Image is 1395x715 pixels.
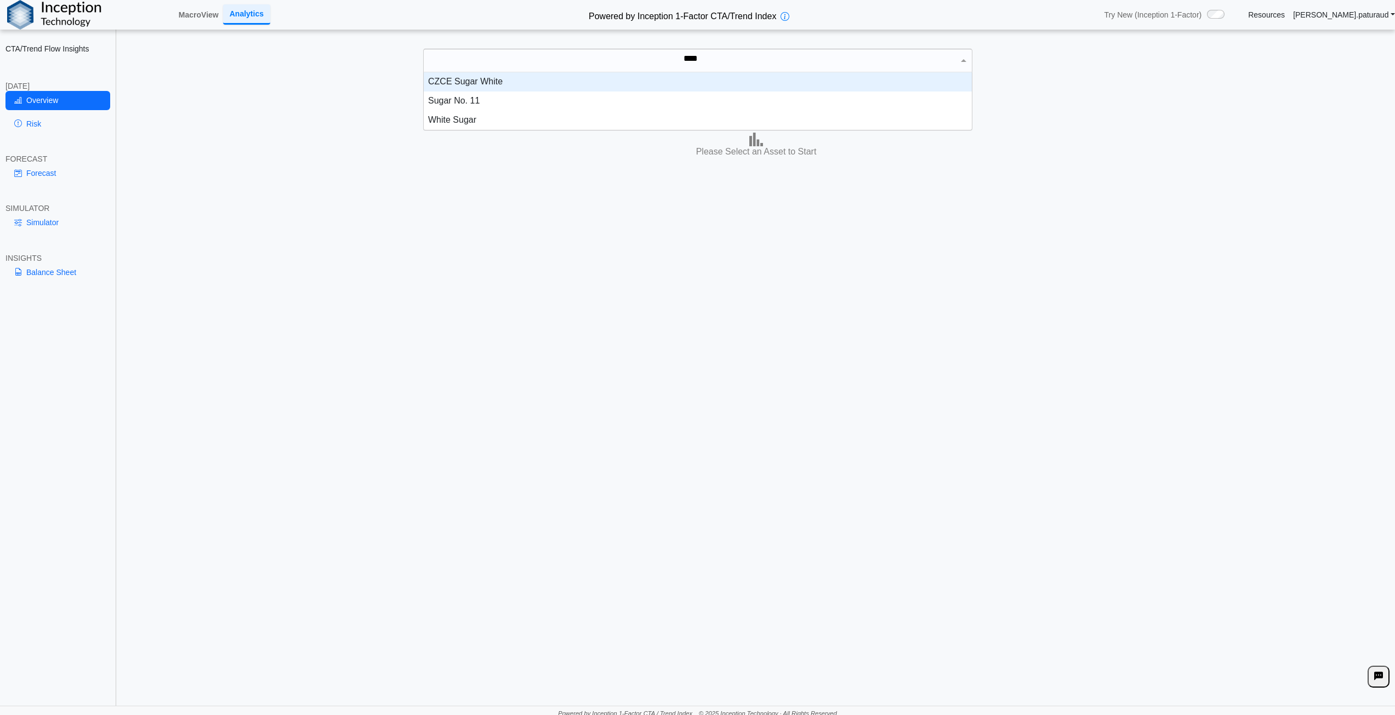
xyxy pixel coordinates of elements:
img: bar-chart.png [749,133,763,146]
a: MacroView [174,5,223,24]
a: Resources [1248,10,1285,20]
h3: Please Select an Asset to Start [120,146,1392,158]
div: FORECAST [5,154,110,164]
a: Forecast [5,164,110,182]
a: Risk [5,115,110,133]
a: Simulator [5,213,110,232]
a: [PERSON_NAME].paturaud [1293,10,1395,20]
h5: Positioning data updated at previous day close; Price and Flow estimates updated intraday (15-min... [124,104,1389,111]
div: Sugar No. 11 [424,91,972,111]
div: SIMULATOR [5,203,110,213]
a: Analytics [223,4,270,25]
h2: Powered by Inception 1-Factor CTA/Trend Index [584,7,781,22]
div: grid [424,72,972,130]
div: [DATE] [5,81,110,91]
span: Try New (Inception 1-Factor) [1104,10,1202,20]
div: CZCE Sugar White [424,72,972,91]
div: White Sugar [424,111,972,130]
a: Balance Sheet [5,263,110,282]
div: INSIGHTS [5,253,110,263]
a: Overview [5,91,110,110]
h2: CTA/Trend Flow Insights [5,44,110,54]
